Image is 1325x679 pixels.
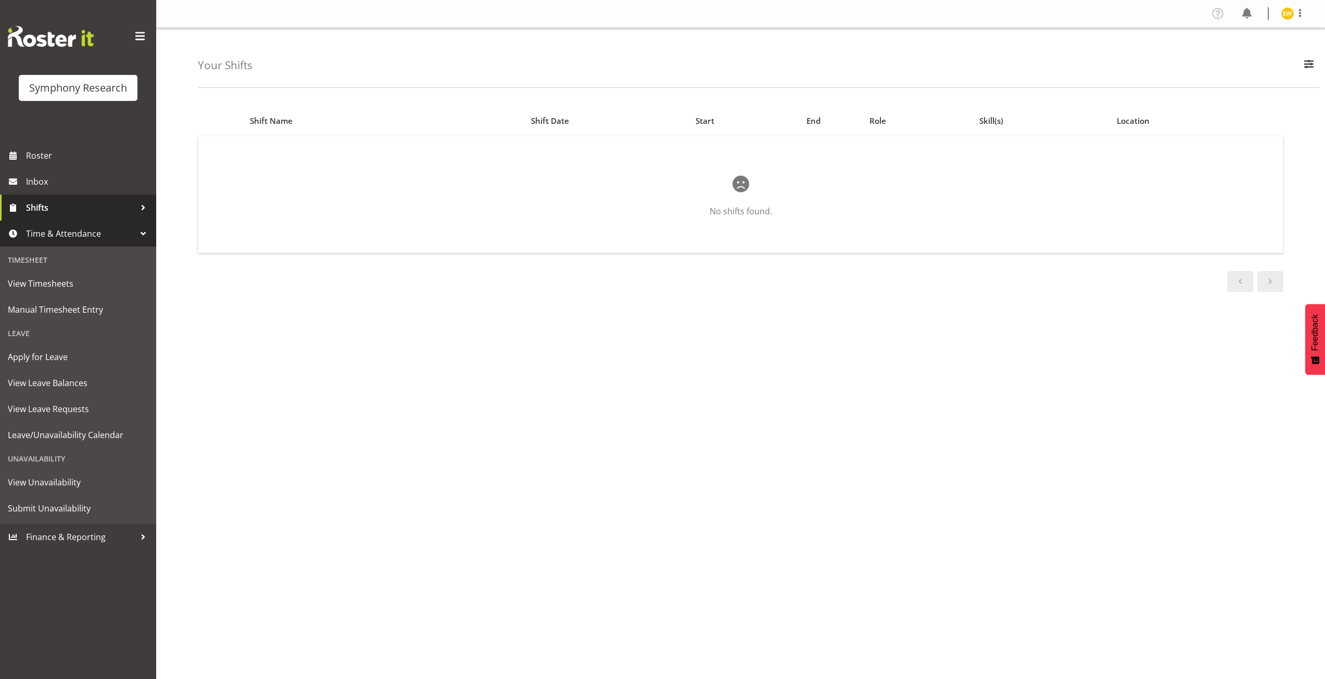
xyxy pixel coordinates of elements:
[232,205,1250,217] p: No shifts found.
[806,115,821,127] span: End
[3,249,154,271] div: Timesheet
[3,323,154,344] div: Leave
[8,501,148,516] span: Submit Unavailability
[531,115,569,127] span: Shift Date
[1281,7,1294,20] img: enrica-walsh11863.jpg
[3,396,154,422] a: View Leave Requests
[1117,115,1150,127] span: Location
[8,276,148,291] span: View Timesheets
[696,115,714,127] span: Start
[3,344,154,370] a: Apply for Leave
[1305,304,1325,375] button: Feedback - Show survey
[26,148,151,163] span: Roster
[26,529,135,545] span: Finance & Reporting
[869,115,886,127] span: Role
[26,226,135,241] span: Time & Attendance
[26,200,135,215] span: Shifts
[8,302,148,317] span: Manual Timesheet Entry
[1298,54,1320,77] button: Filter Employees
[3,469,154,495] a: View Unavailability
[979,115,1003,127] span: Skill(s)
[29,80,127,96] div: Symphony Research
[3,422,154,448] a: Leave/Unavailability Calendar
[8,349,148,365] span: Apply for Leave
[26,174,151,189] span: Inbox
[3,370,154,396] a: View Leave Balances
[8,401,148,417] span: View Leave Requests
[1310,314,1320,351] span: Feedback
[8,375,148,391] span: View Leave Balances
[8,427,148,443] span: Leave/Unavailability Calendar
[250,115,293,127] span: Shift Name
[3,495,154,521] a: Submit Unavailability
[3,297,154,323] a: Manual Timesheet Entry
[8,26,94,47] img: Rosterit website logo
[3,271,154,297] a: View Timesheets
[198,59,253,71] h4: Your Shifts
[8,475,148,490] span: View Unavailability
[3,448,154,469] div: Unavailability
